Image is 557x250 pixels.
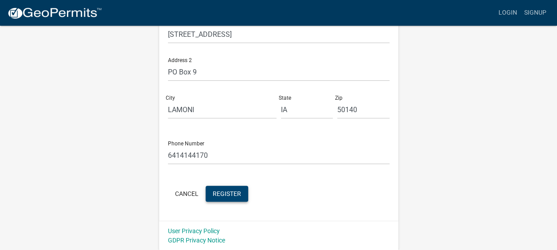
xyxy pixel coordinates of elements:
a: GDPR Privacy Notice [168,237,225,244]
a: Login [495,4,521,21]
button: Cancel [168,186,206,202]
a: Signup [521,4,550,21]
a: User Privacy Policy [168,227,220,234]
span: Register [213,190,241,197]
button: Register [206,186,248,202]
